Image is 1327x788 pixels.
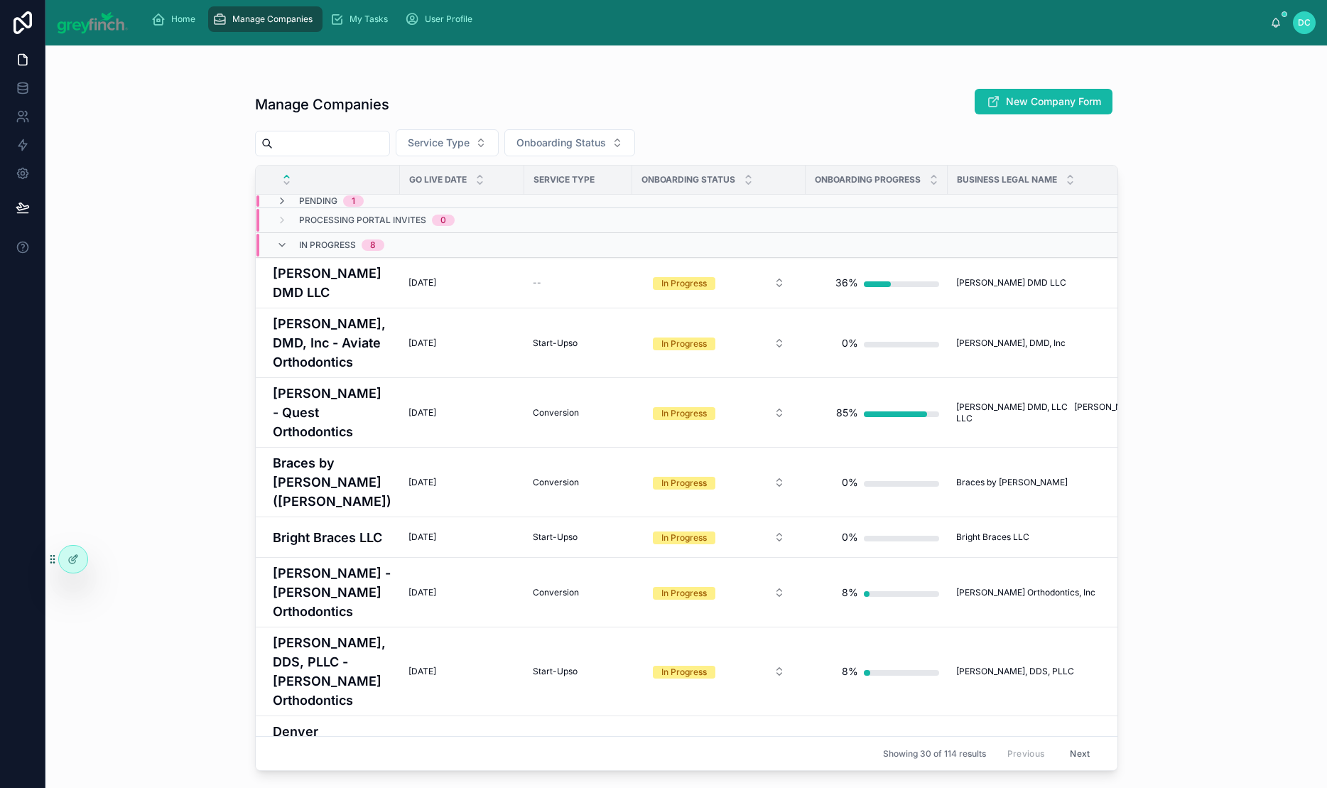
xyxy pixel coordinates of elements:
[408,587,516,598] a: [DATE]
[641,330,797,357] a: Select Button
[408,587,436,598] span: [DATE]
[641,269,797,296] a: Select Button
[641,524,796,550] button: Select Button
[815,174,921,185] span: Onboarding Progress
[409,174,467,185] span: Go Live Date
[1006,95,1101,109] span: New Company Form
[842,657,858,686] div: 8%
[956,666,1187,677] a: [PERSON_NAME], DDS, PLLC
[641,330,796,356] button: Select Button
[641,580,796,605] button: Select Button
[814,329,939,357] a: 0%
[440,215,446,226] div: 0
[299,195,337,207] span: Pending
[835,269,858,297] div: 36%
[957,174,1057,185] span: Business Legal Name
[273,633,391,710] a: [PERSON_NAME], DDS, PLLC - [PERSON_NAME] Orthodontics
[255,95,389,114] h1: Manage Companies
[1060,743,1100,765] button: Next
[814,269,939,297] a: 36%
[208,6,323,32] a: Manage Companies
[956,587,1095,598] span: [PERSON_NAME] Orthodontics, Inc
[140,4,1271,35] div: scrollable content
[641,400,796,426] button: Select Button
[299,215,426,226] span: Processing Portal Invites
[408,531,436,543] span: [DATE]
[533,587,624,598] a: Conversion
[956,477,1068,488] span: Braces by [PERSON_NAME]
[352,195,355,207] div: 1
[408,277,516,288] a: [DATE]
[325,6,398,32] a: My Tasks
[533,666,624,677] a: Start-Upso
[842,523,858,551] div: 0%
[814,578,939,607] a: 8%
[408,277,436,288] span: [DATE]
[533,338,578,349] span: Start-Upso
[956,587,1187,598] a: [PERSON_NAME] Orthodontics, Inc
[350,14,388,25] span: My Tasks
[956,338,1187,349] a: [PERSON_NAME], DMD, Inc
[273,264,391,302] a: [PERSON_NAME] DMD LLC
[408,136,470,150] span: Service Type
[956,277,1066,288] span: [PERSON_NAME] DMD LLC
[956,277,1187,288] a: [PERSON_NAME] DMD LLC
[641,399,797,426] a: Select Button
[641,174,735,185] span: Onboarding Status
[396,129,499,156] button: Select Button
[408,338,436,349] span: [DATE]
[273,528,391,547] a: Bright Braces LLC
[814,657,939,686] a: 8%
[661,277,707,290] div: In Progress
[956,531,1187,543] a: Bright Braces LLC
[533,338,624,349] a: Start-Upso
[641,659,796,684] button: Select Button
[975,89,1112,114] button: New Company Form
[408,407,516,419] a: [DATE]
[408,407,436,419] span: [DATE]
[533,477,624,488] a: Conversion
[661,477,707,490] div: In Progress
[956,338,1066,349] span: [PERSON_NAME], DMD, Inc
[641,524,797,551] a: Select Button
[273,314,391,372] a: [PERSON_NAME], DMD, Inc - Aviate Orthodontics
[401,6,482,32] a: User Profile
[842,329,858,357] div: 0%
[232,14,313,25] span: Manage Companies
[842,468,858,497] div: 0%
[1298,17,1311,28] span: DC
[661,531,707,544] div: In Progress
[408,666,516,677] a: [DATE]
[641,658,797,685] a: Select Button
[299,239,356,251] span: In Progress
[661,407,707,420] div: In Progress
[956,666,1074,677] span: [PERSON_NAME], DDS, PLLC
[814,399,939,427] a: 85%
[956,401,1187,424] a: [PERSON_NAME] DMD, LLC [PERSON_NAME] DMD2, LLC
[661,587,707,600] div: In Progress
[956,477,1187,488] a: Braces by [PERSON_NAME]
[57,11,129,34] img: App logo
[641,579,797,606] a: Select Button
[641,470,796,495] button: Select Button
[533,277,624,288] a: --
[273,384,391,441] a: [PERSON_NAME] - Quest Orthodontics
[533,174,595,185] span: Service Type
[425,14,472,25] span: User Profile
[533,477,579,488] span: Conversion
[641,270,796,296] button: Select Button
[641,469,797,496] a: Select Button
[504,129,635,156] button: Select Button
[533,531,624,543] a: Start-Upso
[533,666,578,677] span: Start-Upso
[814,468,939,497] a: 0%
[842,578,858,607] div: 8%
[661,338,707,350] div: In Progress
[883,748,986,760] span: Showing 30 of 114 results
[533,531,578,543] span: Start-Upso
